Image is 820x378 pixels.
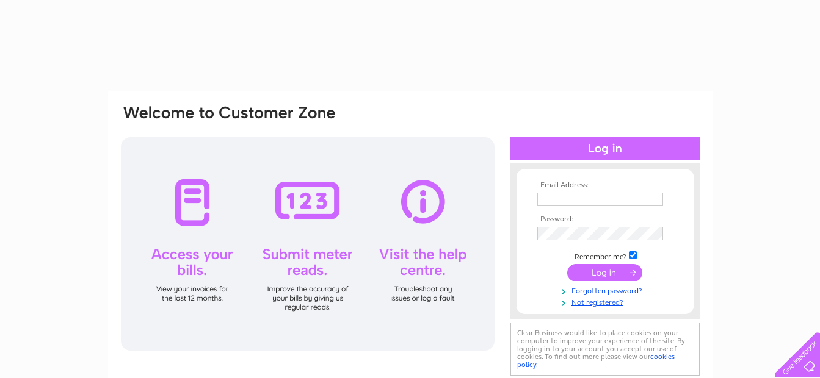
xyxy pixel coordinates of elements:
[567,264,642,281] input: Submit
[537,284,676,296] a: Forgotten password?
[534,181,676,190] th: Email Address:
[537,296,676,307] a: Not registered?
[510,323,700,376] div: Clear Business would like to place cookies on your computer to improve your experience of the sit...
[517,352,675,369] a: cookies policy
[534,215,676,224] th: Password:
[534,249,676,262] td: Remember me?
